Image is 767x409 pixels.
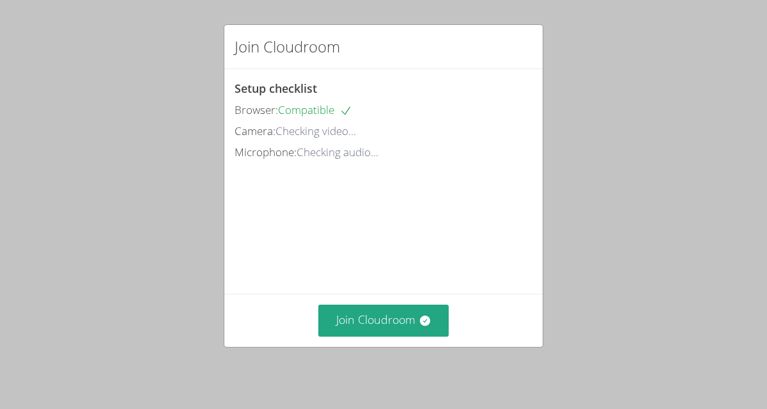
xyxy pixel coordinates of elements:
span: Compatible [278,102,352,117]
span: Checking audio... [297,145,378,159]
span: Checking video... [275,124,356,138]
h2: Join Cloudroom [235,35,340,58]
span: Camera: [235,124,275,138]
span: Setup checklist [235,81,317,96]
button: Join Cloudroom [318,305,449,336]
span: Browser: [235,102,278,117]
span: Microphone: [235,145,297,159]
